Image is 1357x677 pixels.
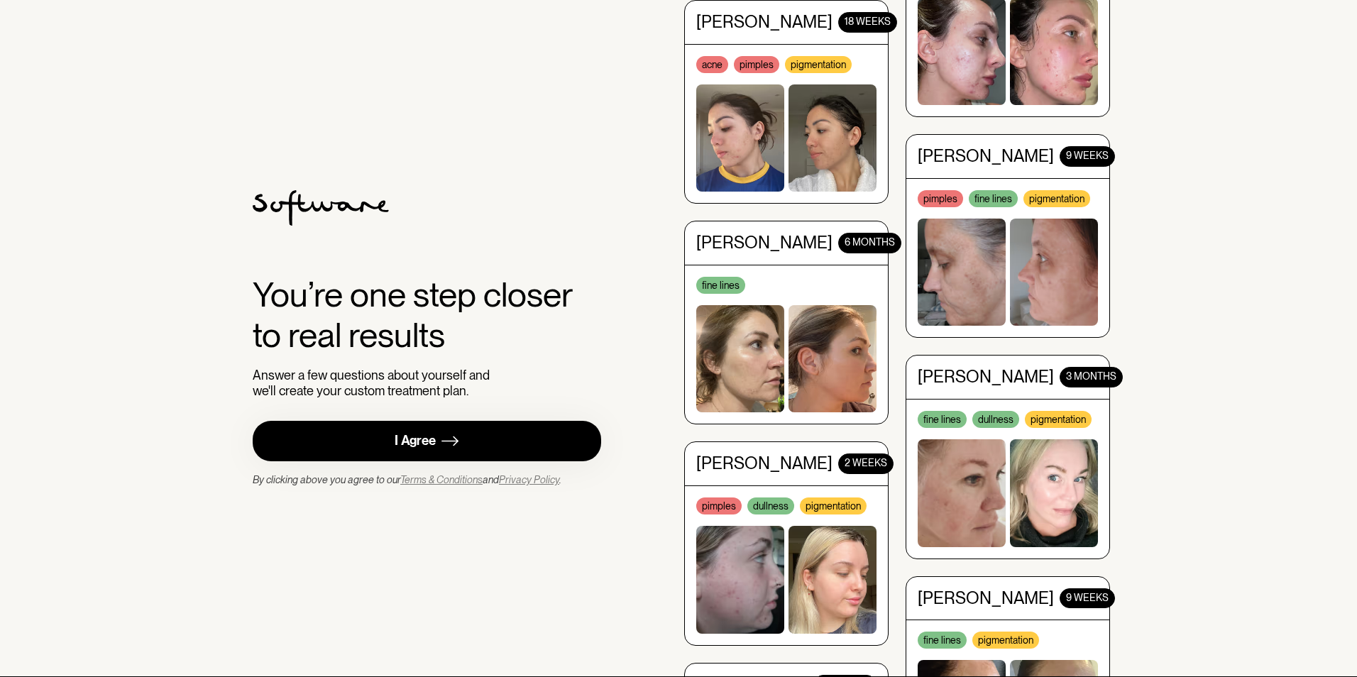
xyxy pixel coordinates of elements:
div: 3 MONTHS [1060,365,1123,385]
div: By clicking above you agree to our and . [253,473,561,487]
div: dullness [747,495,794,512]
div: fine lines [918,409,967,426]
div: pigmentation [1025,409,1092,426]
div: [PERSON_NAME] [918,365,1054,385]
div: pigmentation [785,54,852,71]
div: [PERSON_NAME] [918,585,1054,606]
a: Terms & Conditions [400,474,483,485]
div: fine lines [969,188,1018,205]
div: 9 WEEKS [1060,585,1115,606]
div: [PERSON_NAME] [918,144,1054,165]
div: [PERSON_NAME] [696,10,833,31]
div: pimples [734,54,779,71]
div: 6 months [838,231,901,251]
div: 2 WEEKS [838,451,894,472]
div: pigmentation [1023,188,1090,205]
div: pigmentation [972,629,1039,646]
div: dullness [972,409,1019,426]
div: I Agree [395,433,436,449]
div: fine lines [918,629,967,646]
div: pigmentation [800,495,867,512]
div: 18 WEEKS [838,10,897,31]
div: acne [696,54,728,71]
a: I Agree [253,421,601,461]
div: [PERSON_NAME] [696,451,833,472]
div: fine lines [696,275,745,292]
div: pimples [696,495,742,512]
div: pimples [918,188,963,205]
div: You’re one step closer to real results [253,275,601,356]
div: 9 WEEKS [1060,144,1115,165]
div: [PERSON_NAME] [696,231,833,251]
a: Privacy Policy [499,474,559,485]
div: Answer a few questions about yourself and we'll create your custom treatment plan. [253,368,496,398]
